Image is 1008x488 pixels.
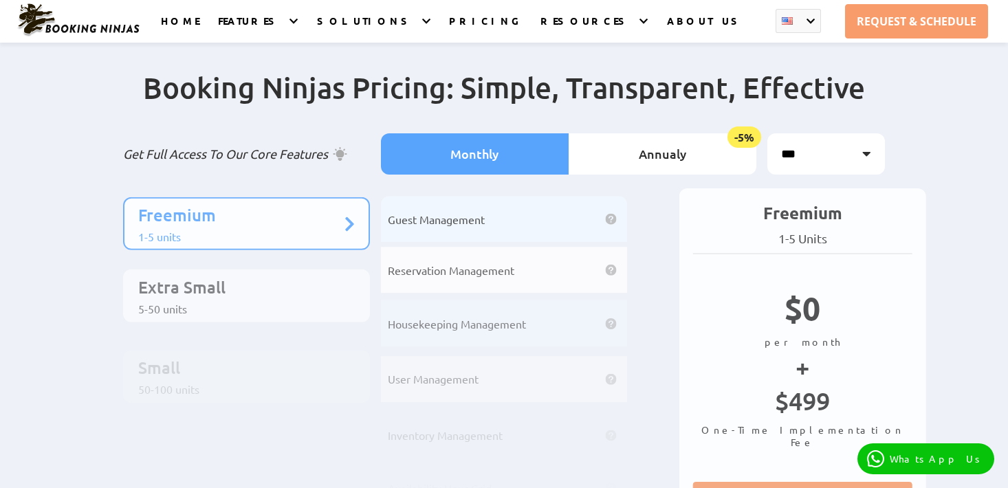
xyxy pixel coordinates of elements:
span: User Management [388,343,479,357]
img: help icon [605,436,617,448]
p: $499 [652,386,871,423]
img: help icon [605,206,617,217]
p: per month [652,335,871,348]
span: Guest Management [388,205,485,219]
a: PRICING [449,14,521,43]
a: RESOURCES [540,14,631,43]
span: Inventory Management [388,389,503,403]
img: help icon [605,344,617,356]
a: WhatsApp Us [857,443,994,474]
li: Monthly [381,133,569,175]
p: Large [138,429,341,454]
div: 5-50 units [138,279,341,293]
div: 100-300 units [138,396,341,410]
p: $0 [652,288,871,335]
img: help icon [605,252,617,263]
h2: Booking Ninjas Pricing: Simple, Transparent, Effective [123,69,885,133]
p: Freemium [652,202,871,231]
p: Extra Small [138,254,341,279]
div: 50-100 units [138,337,341,351]
p: Medium [138,370,341,396]
img: help icon [605,298,617,310]
p: One-Time Implementation Fee [652,423,871,448]
a: ABOUT US [667,14,743,43]
span: Reservation Management [388,251,514,265]
p: Small [138,312,341,337]
a: HOME [161,14,199,43]
p: 1-5 Units [652,231,871,246]
li: Annualy [569,133,756,175]
p: Freemium [138,195,341,221]
span: Availability Hour Grid [388,436,492,450]
a: SOLUTIONS [317,14,413,43]
p: + [652,348,871,386]
p: Get Full Access To Our Core Features [123,146,370,162]
div: 300-600 units [138,454,341,468]
p: WhatsApp Us [890,453,985,465]
div: 1-5 units [138,221,341,234]
span: -5% [727,126,761,148]
a: FEATURES [218,14,281,43]
img: help icon [605,390,617,402]
span: Housekeeping Management [388,297,526,311]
